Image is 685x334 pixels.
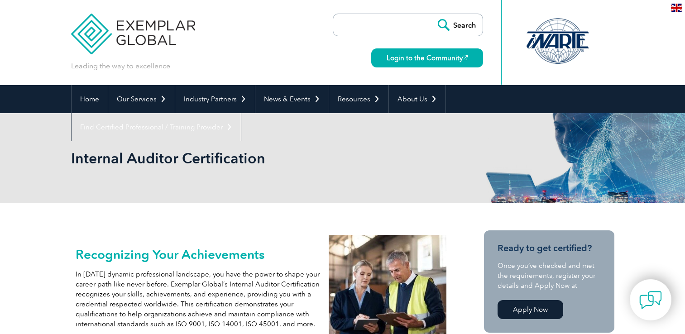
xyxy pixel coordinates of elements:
[498,300,563,319] a: Apply Now
[71,61,170,71] p: Leading the way to excellence
[108,85,175,113] a: Our Services
[371,48,483,67] a: Login to the Community
[72,113,241,141] a: Find Certified Professional / Training Provider
[72,85,108,113] a: Home
[76,269,320,329] p: In [DATE] dynamic professional landscape, you have the power to shape your career path like never...
[498,243,601,254] h3: Ready to get certified?
[389,85,445,113] a: About Us
[671,4,682,12] img: en
[175,85,255,113] a: Industry Partners
[498,261,601,291] p: Once you’ve checked and met the requirements, register your details and Apply Now at
[76,247,320,262] h2: Recognizing Your Achievements
[255,85,329,113] a: News & Events
[433,14,483,36] input: Search
[639,289,662,311] img: contact-chat.png
[329,85,388,113] a: Resources
[463,55,468,60] img: open_square.png
[71,149,419,167] h1: Internal Auditor Certification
